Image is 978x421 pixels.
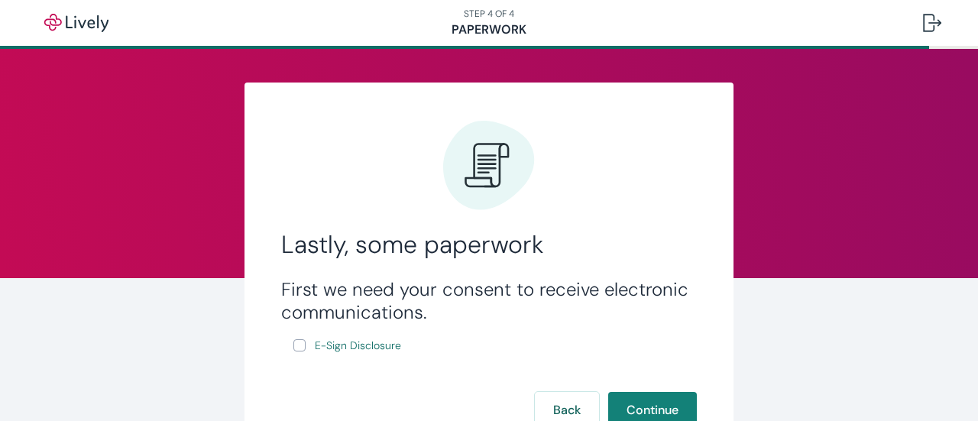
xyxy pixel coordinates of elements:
h2: Lastly, some paperwork [281,229,697,260]
button: Log out [911,5,954,41]
span: E-Sign Disclosure [315,338,401,354]
a: e-sign disclosure document [312,336,404,355]
img: Lively [34,14,119,32]
h3: First we need your consent to receive electronic communications. [281,278,697,324]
